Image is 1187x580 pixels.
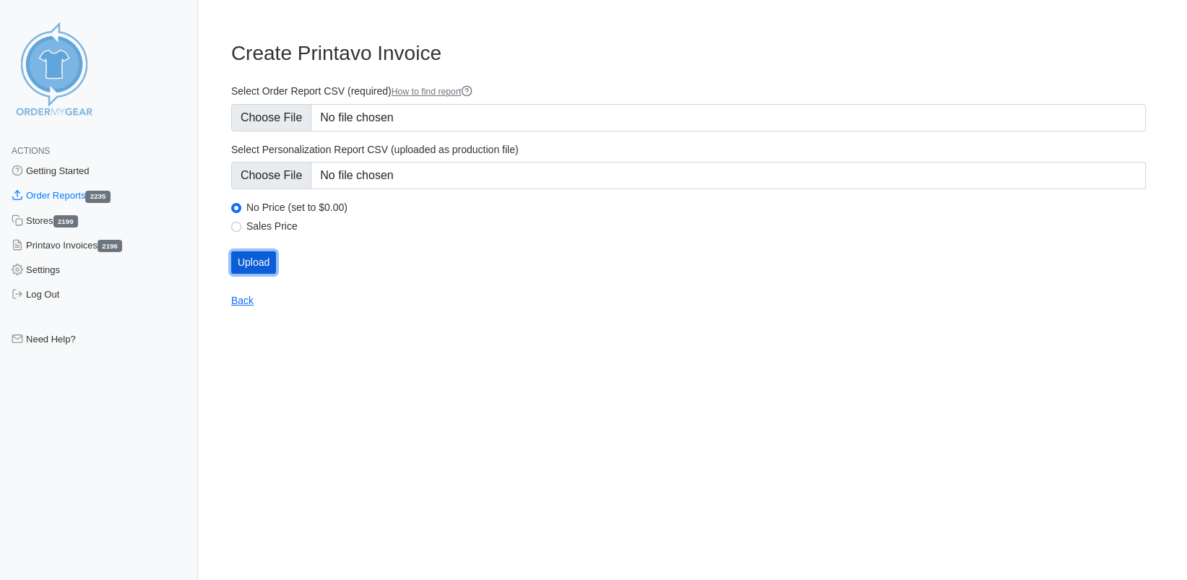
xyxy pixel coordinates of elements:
[85,191,110,203] span: 2235
[53,215,78,228] span: 2199
[392,87,473,97] a: How to find report
[246,220,1146,233] label: Sales Price
[98,240,122,252] span: 2196
[231,85,1146,98] label: Select Order Report CSV (required)
[231,41,1146,66] h3: Create Printavo Invoice
[12,146,50,156] span: Actions
[231,251,276,274] input: Upload
[231,295,254,306] a: Back
[246,201,1146,214] label: No Price (set to $0.00)
[231,143,1146,156] label: Select Personalization Report CSV (uploaded as production file)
